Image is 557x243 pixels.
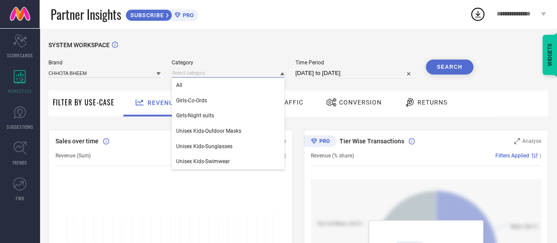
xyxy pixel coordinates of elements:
[514,138,520,144] svg: Zoom
[495,153,529,159] span: Filters Applied
[339,138,404,145] span: Tier Wise Transactions
[417,99,447,106] span: Returns
[426,60,473,75] button: Search
[181,12,194,19] span: PRO
[8,88,32,94] span: WORKSPACE
[55,153,91,159] span: Revenue (Sum)
[284,153,286,159] span: |
[55,138,99,145] span: Sales over time
[176,82,182,88] span: All
[304,135,336,149] div: Premium
[172,139,284,154] div: Unisex Kids-Sunglasses
[48,41,110,49] span: SYSTEM WORKSPACE
[176,143,232,150] span: Unisex Kids-Sunglasses
[172,68,284,78] input: Select category
[172,78,284,93] div: All
[172,154,284,169] div: Unisex Kids-Swimwear
[126,12,166,19] span: SUBSCRIBE
[53,97,114,108] span: Filter By Use-Case
[7,52,33,59] span: SCORECARDS
[176,97,207,104] span: Girls-Co-Ords
[522,138,541,144] span: Analyse
[12,159,27,166] span: TRENDS
[176,112,214,119] span: Girls-Night suits
[339,99,382,106] span: Conversion
[276,99,303,106] span: Traffic
[48,60,161,66] span: Brand
[295,60,415,66] span: Time Period
[125,7,198,21] a: SUBSCRIBEPRO
[470,6,486,22] div: Open download list
[176,128,241,134] span: Unisex Kids-Outdoor Masks
[540,153,541,159] span: |
[172,93,284,108] div: Girls-Co-Ords
[172,108,284,123] div: Girls-Night suits
[311,153,354,159] span: Revenue (% share)
[51,5,121,23] span: Partner Insights
[7,123,33,130] span: SUGGESTIONS
[176,158,230,164] span: Unisex Kids-Swimwear
[16,195,24,202] span: FWD
[295,68,415,79] input: Select time period
[148,99,177,106] span: Revenue
[172,123,284,138] div: Unisex Kids-Outdoor Masks
[172,60,284,66] span: Category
